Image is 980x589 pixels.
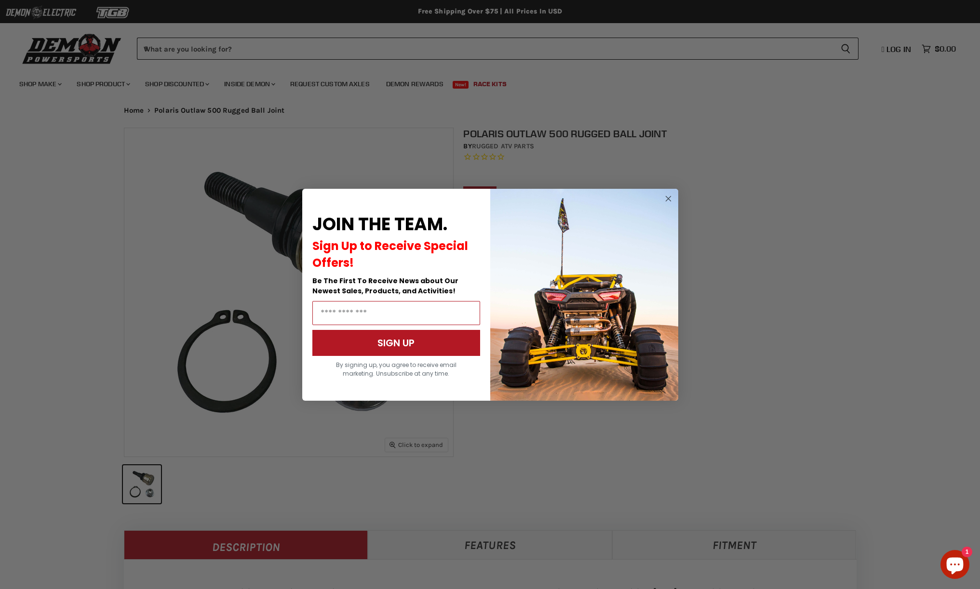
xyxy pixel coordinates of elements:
inbox-online-store-chat: Shopify online store chat [938,550,972,581]
input: Email Address [312,301,480,325]
button: Close dialog [662,193,674,205]
span: By signing up, you agree to receive email marketing. Unsubscribe at any time. [336,361,456,378]
span: JOIN THE TEAM. [312,212,447,236]
img: a9095488-b6e7-41ba-879d-588abfab540b.jpeg [490,189,678,401]
button: SIGN UP [312,330,480,356]
span: Be The First To Receive News about Our Newest Sales, Products, and Activities! [312,276,458,296]
span: Sign Up to Receive Special Offers! [312,238,468,271]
